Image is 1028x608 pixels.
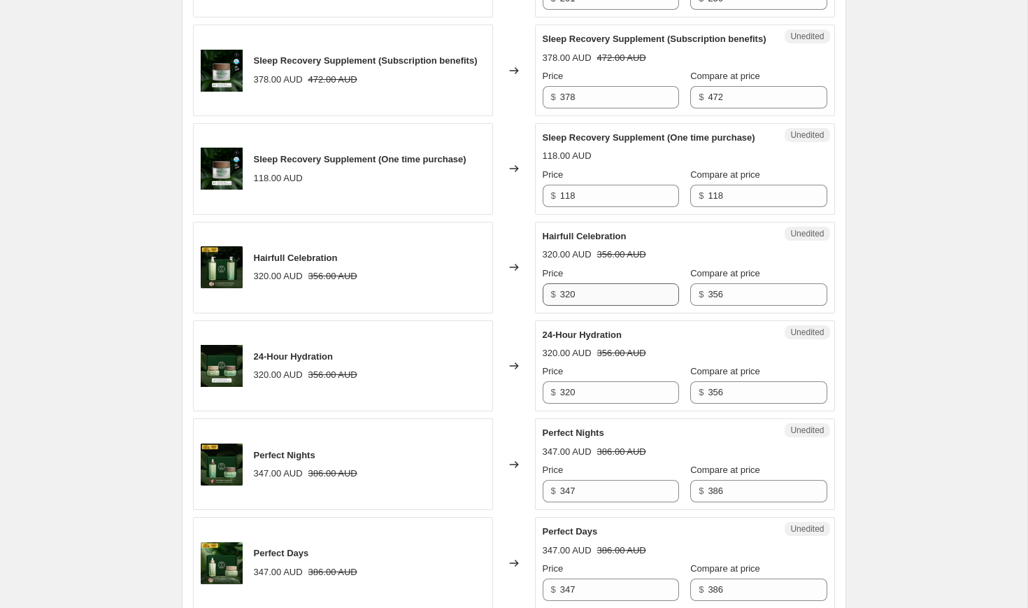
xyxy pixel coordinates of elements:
[597,248,646,262] strike: 356.00 AUD
[543,465,564,475] span: Price
[254,253,338,263] span: Hairfull Celebration
[551,190,556,201] span: $
[597,346,646,360] strike: 356.00 AUD
[543,445,592,459] div: 347.00 AUD
[699,289,704,299] span: $
[308,467,357,481] strike: 386.00 AUD
[543,330,622,340] span: 24-Hour Hydration
[543,346,592,360] div: 320.00 AUD
[699,486,704,496] span: $
[551,584,556,595] span: $
[308,565,357,579] strike: 386.00 AUD
[551,486,556,496] span: $
[543,427,604,438] span: Perfect Nights
[254,351,333,362] span: 24-Hour Hydration
[201,148,243,190] img: NightSupplementEnglish_80x.png
[254,565,303,579] div: 347.00 AUD
[699,92,704,102] span: $
[201,542,243,584] img: PerfectDaysEnglish_e6e4d8c7-01ef-4106-9e22-f376b0eb2a10_80x.png
[201,50,243,92] img: NightSupplementEnglish_80x.png
[690,268,760,278] span: Compare at price
[254,73,303,87] div: 378.00 AUD
[201,246,243,288] img: HairfullCelebrationEnglish_1f541eab-5b76-430c-871e-0f539f42d5ad_80x.png
[308,73,357,87] strike: 472.00 AUD
[543,132,755,143] span: Sleep Recovery Supplement (One time purchase)
[699,584,704,595] span: $
[690,366,760,376] span: Compare at price
[308,269,357,283] strike: 356.00 AUD
[790,31,824,42] span: Unedited
[254,368,303,382] div: 320.00 AUD
[699,190,704,201] span: $
[790,228,824,239] span: Unedited
[551,92,556,102] span: $
[543,526,598,537] span: Perfect Days
[543,544,592,558] div: 347.00 AUD
[551,387,556,397] span: $
[308,368,357,382] strike: 356.00 AUD
[254,154,466,164] span: Sleep Recovery Supplement (One time purchase)
[254,171,303,185] div: 118.00 AUD
[790,523,824,535] span: Unedited
[690,169,760,180] span: Compare at price
[597,445,646,459] strike: 386.00 AUD
[201,345,243,387] img: 24HourHydrationEnglish_78e7eae2-5ed5-4514-b381-ad834a0f7109_80x.png
[690,71,760,81] span: Compare at price
[597,544,646,558] strike: 386.00 AUD
[551,289,556,299] span: $
[790,129,824,141] span: Unedited
[254,269,303,283] div: 320.00 AUD
[543,169,564,180] span: Price
[254,55,478,66] span: Sleep Recovery Supplement (Subscription benefits)
[597,51,646,65] strike: 472.00 AUD
[690,465,760,475] span: Compare at price
[543,366,564,376] span: Price
[254,548,309,558] span: Perfect Days
[543,268,564,278] span: Price
[201,444,243,486] img: PerfectNightsEnglish_80x.png
[543,248,592,262] div: 320.00 AUD
[254,450,315,460] span: Perfect Nights
[543,51,592,65] div: 378.00 AUD
[543,34,766,44] span: Sleep Recovery Supplement (Subscription benefits)
[790,327,824,338] span: Unedited
[254,467,303,481] div: 347.00 AUD
[543,231,627,241] span: Hairfull Celebration
[543,149,592,163] div: 118.00 AUD
[543,563,564,574] span: Price
[699,387,704,397] span: $
[543,71,564,81] span: Price
[790,425,824,436] span: Unedited
[690,563,760,574] span: Compare at price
